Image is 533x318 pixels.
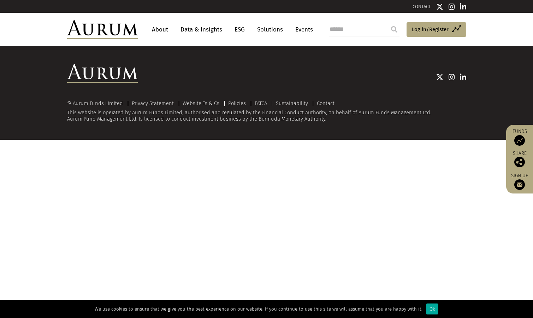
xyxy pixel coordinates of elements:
a: FATCA [255,100,267,106]
img: Aurum [67,20,138,39]
span: Log in/Register [412,25,449,34]
a: Sustainability [276,100,308,106]
img: Twitter icon [436,3,443,10]
a: Privacy Statement [132,100,174,106]
a: CONTACT [413,4,431,9]
a: Website Ts & Cs [183,100,219,106]
div: This website is operated by Aurum Funds Limited, authorised and regulated by the Financial Conduc... [67,100,466,122]
img: Twitter icon [436,74,443,81]
img: Linkedin icon [460,3,466,10]
a: Events [292,23,313,36]
img: Access Funds [514,135,525,146]
a: Policies [228,100,246,106]
a: ESG [231,23,248,36]
a: Solutions [254,23,286,36]
a: About [148,23,172,36]
div: © Aurum Funds Limited [67,101,126,106]
img: Instagram icon [449,74,455,81]
img: Linkedin icon [460,74,466,81]
a: Log in/Register [407,22,466,37]
a: Data & Insights [177,23,226,36]
img: Instagram icon [449,3,455,10]
img: Aurum Logo [67,64,138,83]
a: Funds [510,128,529,146]
input: Submit [387,22,401,36]
a: Contact [317,100,334,106]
